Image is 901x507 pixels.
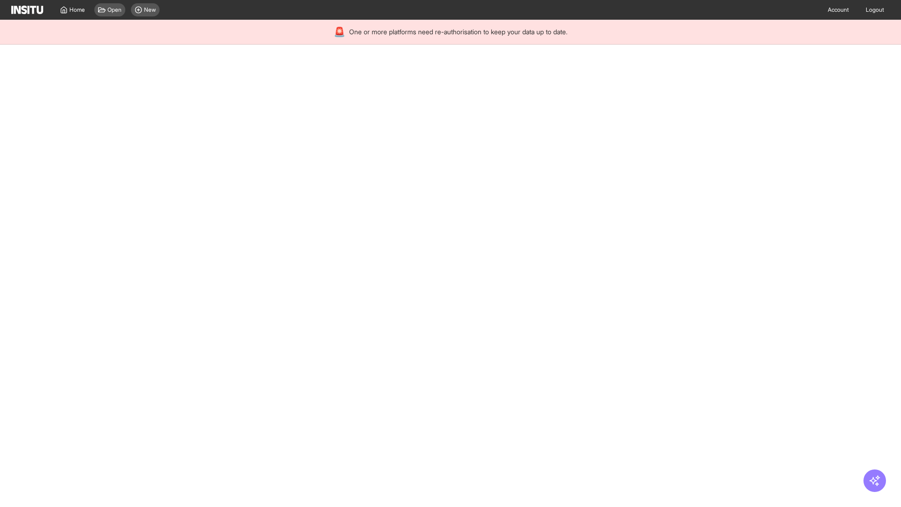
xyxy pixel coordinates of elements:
[11,6,43,14] img: Logo
[144,6,156,14] span: New
[334,25,345,38] div: 🚨
[107,6,122,14] span: Open
[69,6,85,14] span: Home
[349,27,567,37] span: One or more platforms need re-authorisation to keep your data up to date.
